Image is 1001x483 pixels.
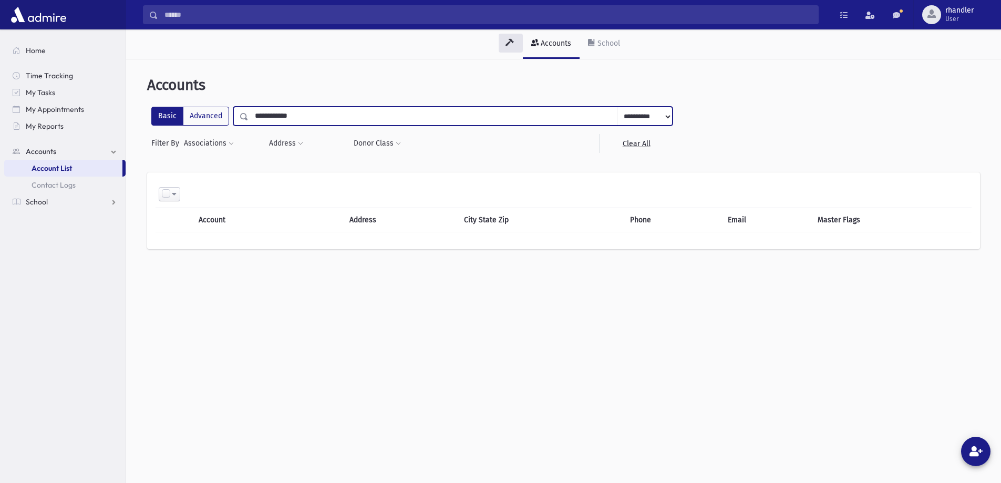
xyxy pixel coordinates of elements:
th: Email [721,208,811,232]
a: Contact Logs [4,177,126,193]
th: Address [343,208,458,232]
span: User [945,15,974,23]
button: Donor Class [353,134,401,153]
th: Phone [624,208,721,232]
span: My Tasks [26,88,55,97]
th: City State Zip [458,208,624,232]
a: School [580,29,628,59]
a: Time Tracking [4,67,126,84]
div: Accounts [539,39,571,48]
span: Filter By [151,138,183,149]
button: Address [269,134,304,153]
span: Home [26,46,46,55]
a: School [4,193,126,210]
span: Contact Logs [32,180,76,190]
span: My Reports [26,121,64,131]
th: Master Flags [811,208,972,232]
span: Accounts [147,76,205,94]
a: Clear All [600,134,673,153]
a: My Appointments [4,101,126,118]
input: Search [158,5,818,24]
label: Basic [151,107,183,126]
a: Accounts [523,29,580,59]
span: School [26,197,48,207]
a: Account List [4,160,122,177]
span: rhandler [945,6,974,15]
img: AdmirePro [8,4,69,25]
span: Account List [32,163,72,173]
th: Account [192,208,307,232]
a: Home [4,42,126,59]
a: My Tasks [4,84,126,101]
button: Associations [183,134,234,153]
label: Advanced [183,107,229,126]
a: My Reports [4,118,126,135]
span: Accounts [26,147,56,156]
a: Accounts [4,143,126,160]
div: FilterModes [151,107,229,126]
div: School [595,39,620,48]
span: Time Tracking [26,71,73,80]
span: My Appointments [26,105,84,114]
